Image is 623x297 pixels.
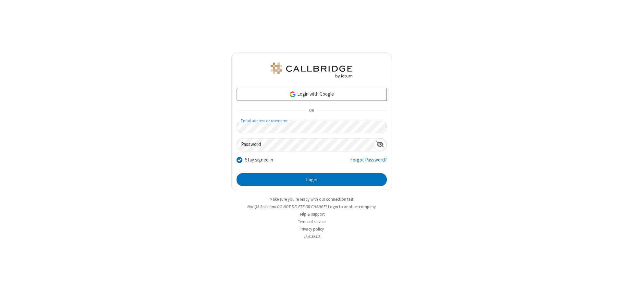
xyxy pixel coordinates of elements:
label: Stay signed in [245,156,273,164]
input: Email address or username [237,121,387,133]
a: Make sure you're ready with our connection test [270,196,353,202]
button: Login to another company [328,204,376,210]
li: Not QA Selenium DO NOT DELETE OR CHANGE? [231,204,392,210]
div: Show password [374,138,386,150]
img: QA Selenium DO NOT DELETE OR CHANGE [269,63,354,78]
a: Login with Google [237,88,387,101]
a: Forgot Password? [350,156,387,169]
img: google-icon.png [289,91,296,98]
input: Password [237,138,374,151]
button: Login [237,173,387,186]
a: Privacy policy [299,226,324,232]
span: OR [306,106,317,115]
a: Terms of service [298,219,325,224]
li: v2.6.353.2 [231,233,392,240]
a: Help & support [299,211,325,217]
